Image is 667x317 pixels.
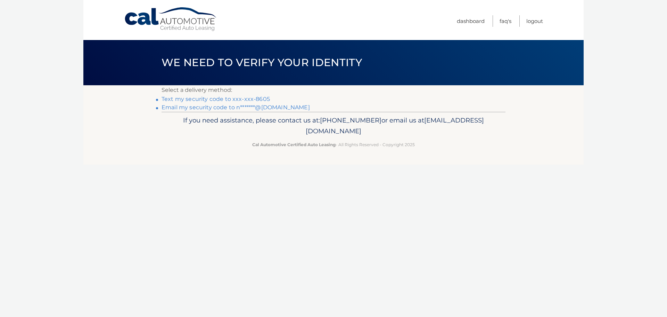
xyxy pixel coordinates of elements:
p: If you need assistance, please contact us at: or email us at [166,115,501,137]
strong: Cal Automotive Certified Auto Leasing [252,142,336,147]
a: Logout [526,15,543,27]
a: Dashboard [457,15,485,27]
a: FAQ's [500,15,511,27]
span: [PHONE_NUMBER] [320,116,381,124]
p: Select a delivery method: [162,85,505,95]
a: Text my security code to xxx-xxx-8605 [162,96,270,102]
a: Cal Automotive [124,7,218,32]
span: We need to verify your identity [162,56,362,69]
a: Email my security code to n*******@[DOMAIN_NAME] [162,104,310,111]
p: - All Rights Reserved - Copyright 2025 [166,141,501,148]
